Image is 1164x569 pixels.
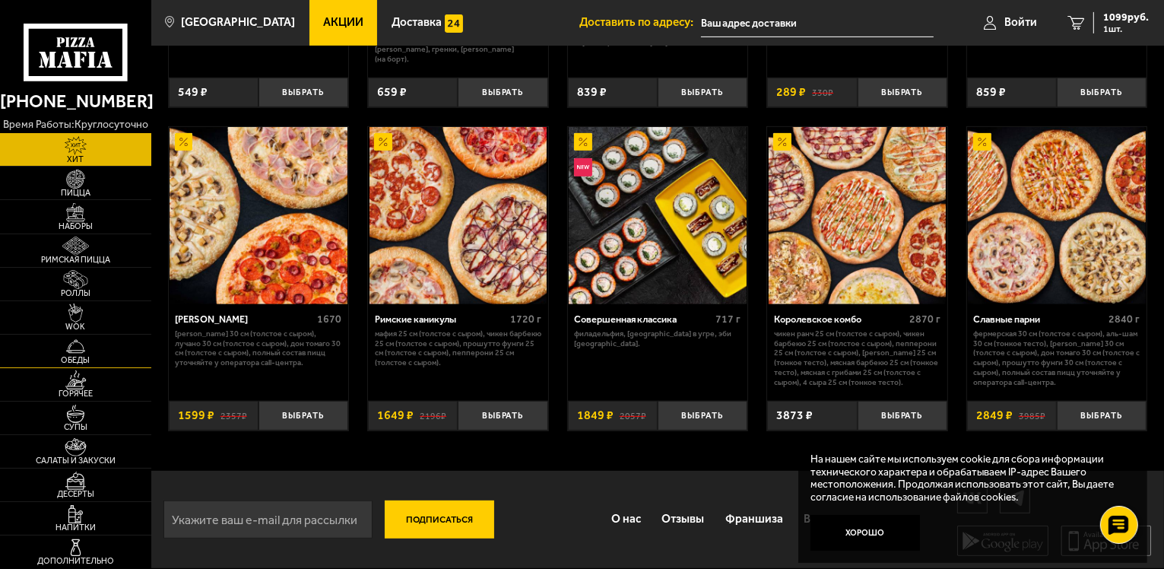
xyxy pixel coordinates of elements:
[568,127,748,305] a: АкционныйНовинкаСовершенная классика
[258,401,348,431] button: Выбрать
[973,133,991,151] img: Акционный
[323,17,363,28] span: Акции
[579,17,701,28] span: Доставить по адресу:
[973,329,1140,388] p: Фермерская 30 см (толстое с сыром), Аль-Шам 30 см (тонкое тесто), [PERSON_NAME] 30 см (толстое с ...
[163,501,373,539] input: Укажите ваш e-mail для рассылки
[368,127,548,305] a: АкционныйРимские каникулы
[1004,17,1037,28] span: Войти
[175,133,193,151] img: Акционный
[458,401,547,431] button: Выбрать
[574,133,592,151] img: Акционный
[1019,409,1045,421] s: 3985 ₽
[175,313,313,325] div: [PERSON_NAME]
[420,409,446,421] s: 2196 ₽
[776,409,813,421] span: 3873 ₽
[601,500,652,539] a: О нас
[812,86,833,98] s: 330 ₽
[178,409,214,421] span: 1599 ₽
[574,329,741,349] p: Филадельфия, [GEOGRAPHIC_DATA] в угре, Эби [GEOGRAPHIC_DATA].
[181,17,295,28] span: [GEOGRAPHIC_DATA]
[976,86,1006,98] span: 859 ₽
[858,401,947,431] button: Выбрать
[375,329,541,368] p: Мафия 25 см (толстое с сыром), Чикен Барбекю 25 см (толстое с сыром), Прошутто Фунги 25 см (толст...
[170,127,347,305] img: Хет Трик
[175,329,341,368] p: [PERSON_NAME] 30 см (толстое с сыром), Лучано 30 см (толстое с сыром), Дон Томаго 30 см (толстое ...
[258,78,348,107] button: Выбрать
[909,313,940,326] span: 2870 г
[1057,78,1147,107] button: Выбрать
[810,515,920,552] button: Хорошо
[1103,12,1149,23] span: 1099 руб.
[858,78,947,107] button: Выбрать
[317,313,341,326] span: 1670
[973,313,1105,325] div: Славные парни
[774,313,906,325] div: Королевское комбо
[369,127,547,305] img: Римские каникулы
[976,409,1013,421] span: 2849 ₽
[220,409,247,421] s: 2357 ₽
[178,86,208,98] span: 549 ₽
[716,313,741,326] span: 717 г
[773,133,791,151] img: Акционный
[375,313,506,325] div: Римские каникулы
[377,86,407,98] span: 659 ₽
[510,313,541,326] span: 1720 г
[577,409,614,421] span: 1849 ₽
[794,500,866,539] a: Вакансии
[458,78,547,107] button: Выбрать
[392,17,442,28] span: Доставка
[445,14,463,33] img: 15daf4d41897b9f0e9f617042186c801.svg
[715,500,794,539] a: Франшиза
[968,127,1146,305] img: Славные парни
[767,127,947,305] a: АкционныйКоролевское комбо
[569,127,747,305] img: Совершенная классика
[701,9,934,37] input: Ваш адрес доставки
[1057,401,1147,431] button: Выбрать
[1103,24,1149,33] span: 1 шт.
[377,409,414,421] span: 1649 ₽
[385,501,494,539] button: Подписаться
[374,133,392,151] img: Акционный
[967,127,1147,305] a: АкционныйСлавные парни
[658,78,747,107] button: Выбрать
[652,500,715,539] a: Отзывы
[776,86,806,98] span: 289 ₽
[169,127,349,305] a: АкционныйХет Трик
[620,409,646,421] s: 2057 ₽
[810,453,1126,503] p: На нашем сайте мы используем cookie для сбора информации технического характера и обрабатываем IP...
[769,127,947,305] img: Королевское комбо
[658,401,747,431] button: Выбрать
[577,86,607,98] span: 839 ₽
[1109,313,1140,326] span: 2840 г
[574,313,712,325] div: Совершенная классика
[774,329,940,388] p: Чикен Ранч 25 см (толстое с сыром), Чикен Барбекю 25 см (толстое с сыром), Пепперони 25 см (толст...
[574,158,592,176] img: Новинка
